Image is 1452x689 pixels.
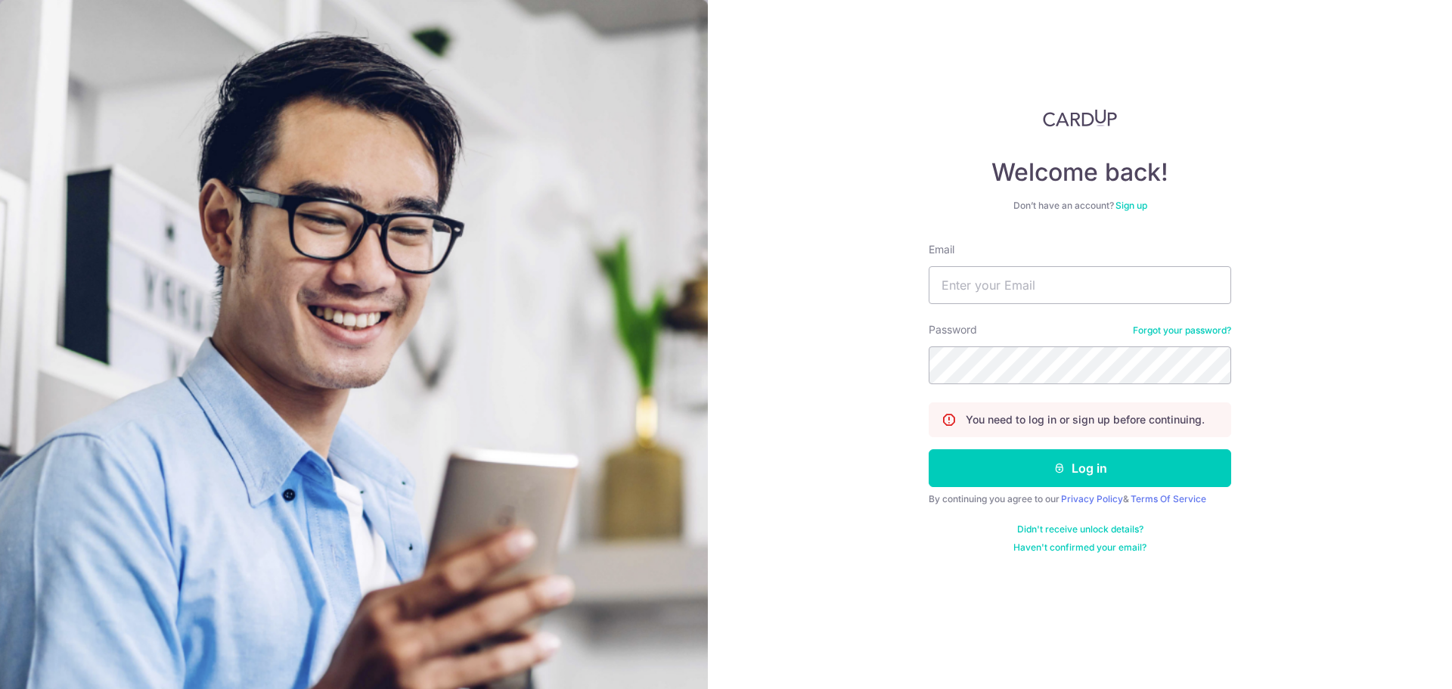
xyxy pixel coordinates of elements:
a: Didn't receive unlock details? [1017,523,1143,535]
a: Terms Of Service [1131,493,1206,504]
label: Password [929,322,977,337]
input: Enter your Email [929,266,1231,304]
div: By continuing you agree to our & [929,493,1231,505]
a: Haven't confirmed your email? [1013,542,1146,554]
label: Email [929,242,954,257]
p: You need to log in or sign up before continuing. [966,412,1205,427]
a: Privacy Policy [1061,493,1123,504]
a: Forgot your password? [1133,324,1231,337]
a: Sign up [1115,200,1147,211]
h4: Welcome back! [929,157,1231,188]
button: Log in [929,449,1231,487]
img: CardUp Logo [1043,109,1117,127]
div: Don’t have an account? [929,200,1231,212]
